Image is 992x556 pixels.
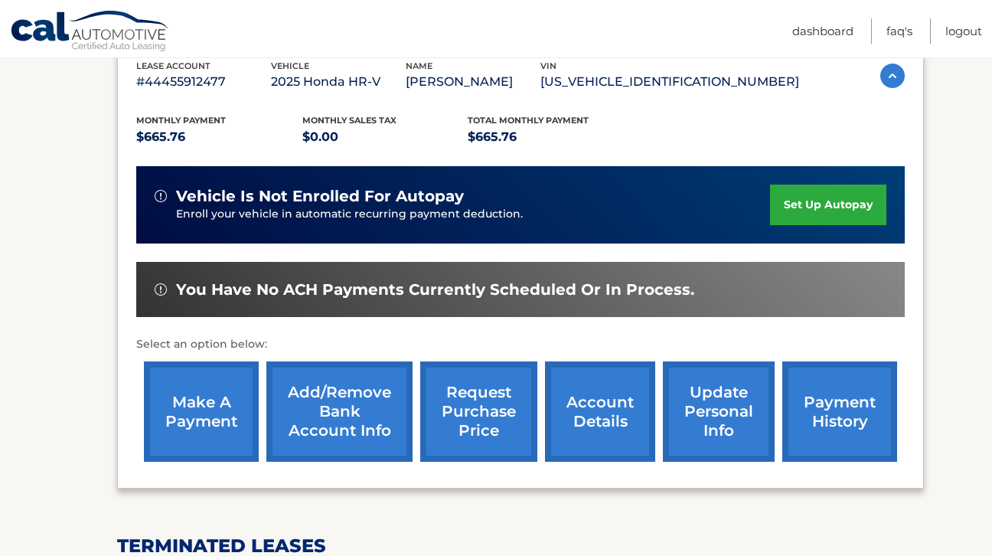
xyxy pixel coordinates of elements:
[10,10,171,54] a: Cal Automotive
[406,61,432,71] span: name
[136,71,271,93] p: #44455912477
[406,71,540,93] p: [PERSON_NAME]
[144,361,259,462] a: make a payment
[945,18,982,44] a: Logout
[136,335,905,354] p: Select an option below:
[663,361,775,462] a: update personal info
[545,361,655,462] a: account details
[420,361,537,462] a: request purchase price
[271,71,406,93] p: 2025 Honda HR-V
[155,283,167,296] img: alert-white.svg
[176,206,770,223] p: Enroll your vehicle in automatic recurring payment deduction.
[271,61,309,71] span: vehicle
[886,18,912,44] a: FAQ's
[176,187,464,206] span: vehicle is not enrolled for autopay
[302,126,468,148] p: $0.00
[880,64,905,88] img: accordion-active.svg
[176,280,694,299] span: You have no ACH payments currently scheduled or in process.
[540,61,556,71] span: vin
[136,115,226,126] span: Monthly Payment
[770,185,886,225] a: set up autopay
[302,115,396,126] span: Monthly sales Tax
[266,361,413,462] a: Add/Remove bank account info
[155,190,167,202] img: alert-white.svg
[792,18,853,44] a: Dashboard
[468,126,634,148] p: $665.76
[782,361,897,462] a: payment history
[468,115,589,126] span: Total Monthly Payment
[136,126,302,148] p: $665.76
[136,61,210,71] span: lease account
[540,71,799,93] p: [US_VEHICLE_IDENTIFICATION_NUMBER]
